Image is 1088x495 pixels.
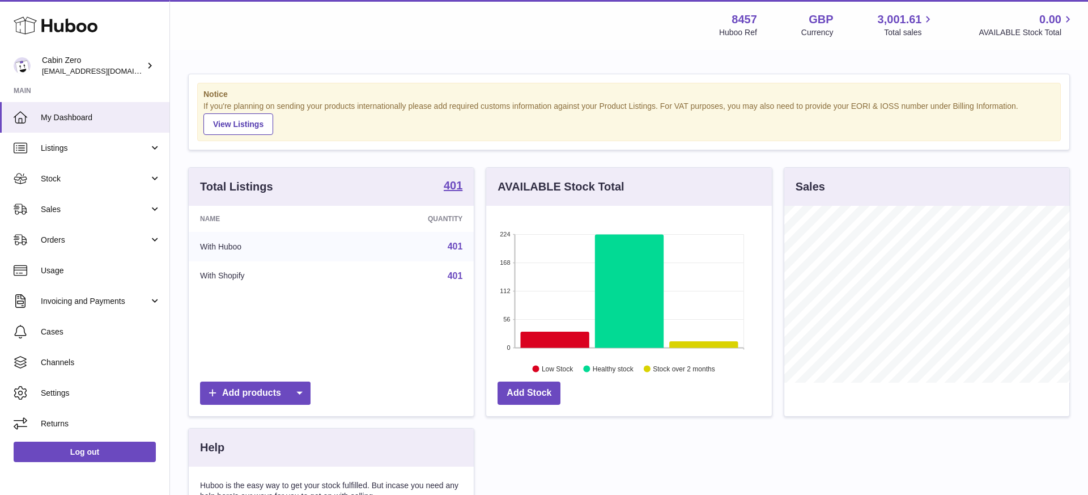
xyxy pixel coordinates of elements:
a: 401 [448,242,463,251]
div: Cabin Zero [42,55,144,77]
a: 0.00 AVAILABLE Stock Total [979,12,1074,38]
h3: Help [200,440,224,455]
a: 401 [444,180,462,193]
text: Stock over 2 months [653,365,715,373]
text: 224 [500,231,510,238]
span: [EMAIL_ADDRESS][DOMAIN_NAME] [42,66,167,75]
span: My Dashboard [41,112,161,123]
img: huboo@cabinzero.com [14,57,31,74]
strong: GBP [809,12,833,27]
span: Settings [41,388,161,399]
a: Add Stock [498,382,560,405]
span: Usage [41,265,161,276]
div: If you're planning on sending your products internationally please add required customs informati... [203,101,1055,135]
text: 168 [500,259,510,266]
span: Channels [41,357,161,368]
span: 3,001.61 [878,12,922,27]
span: Total sales [884,27,934,38]
span: 0.00 [1039,12,1061,27]
h3: Sales [796,179,825,194]
span: Stock [41,174,149,184]
span: Sales [41,204,149,215]
text: Healthy stock [593,365,634,373]
span: Listings [41,143,149,154]
h3: AVAILABLE Stock Total [498,179,624,194]
div: Currency [801,27,834,38]
span: Cases [41,327,161,337]
th: Quantity [342,206,474,232]
span: Orders [41,235,149,246]
span: AVAILABLE Stock Total [979,27,1074,38]
span: Invoicing and Payments [41,296,149,307]
text: 56 [504,316,511,323]
strong: 8457 [732,12,757,27]
a: 3,001.61 Total sales [878,12,935,38]
h3: Total Listings [200,179,273,194]
th: Name [189,206,342,232]
strong: Notice [203,89,1055,100]
td: With Huboo [189,232,342,261]
strong: 401 [444,180,462,191]
span: Returns [41,418,161,429]
td: With Shopify [189,261,342,291]
text: Low Stock [542,365,573,373]
a: View Listings [203,113,273,135]
text: 112 [500,287,510,294]
a: Add products [200,382,311,405]
text: 0 [507,344,511,351]
div: Huboo Ref [719,27,757,38]
a: Log out [14,442,156,462]
a: 401 [448,271,463,281]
